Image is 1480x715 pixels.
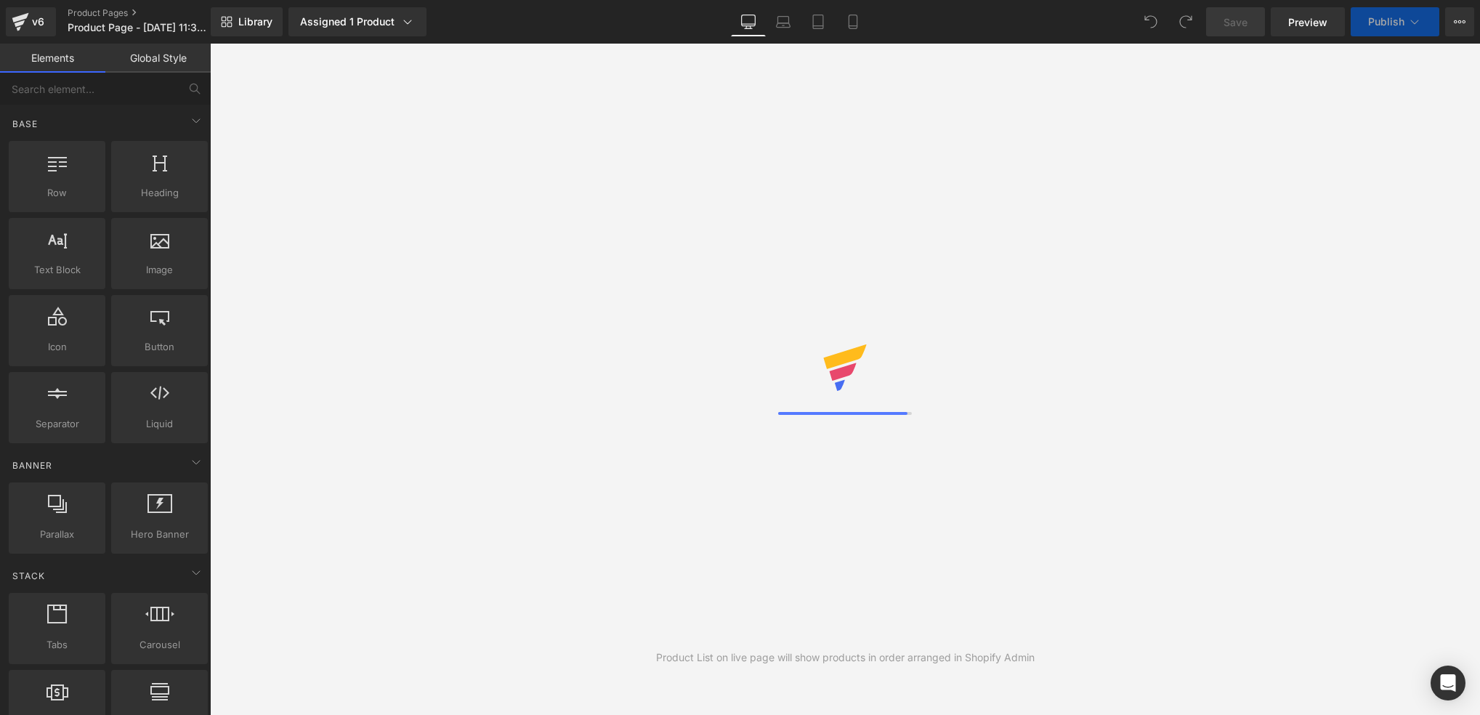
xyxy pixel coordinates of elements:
[13,637,101,653] span: Tabs
[1368,16,1404,28] span: Publish
[1445,7,1474,36] button: More
[11,569,46,583] span: Stack
[801,7,836,36] a: Tablet
[656,650,1035,666] div: Product List on live page will show products in order arranged in Shopify Admin
[116,416,203,432] span: Liquid
[1351,7,1439,36] button: Publish
[300,15,415,29] div: Assigned 1 Product
[13,527,101,542] span: Parallax
[1136,7,1165,36] button: Undo
[11,117,39,131] span: Base
[211,7,283,36] a: New Library
[11,459,54,472] span: Banner
[6,7,56,36] a: v6
[116,262,203,278] span: Image
[68,22,207,33] span: Product Page - [DATE] 11:38:37
[13,262,101,278] span: Text Block
[731,7,766,36] a: Desktop
[1288,15,1327,30] span: Preview
[13,416,101,432] span: Separator
[1271,7,1345,36] a: Preview
[238,15,272,28] span: Library
[29,12,47,31] div: v6
[116,527,203,542] span: Hero Banner
[68,7,235,19] a: Product Pages
[836,7,870,36] a: Mobile
[766,7,801,36] a: Laptop
[116,339,203,355] span: Button
[116,637,203,653] span: Carousel
[13,185,101,201] span: Row
[105,44,211,73] a: Global Style
[13,339,101,355] span: Icon
[1171,7,1200,36] button: Redo
[116,185,203,201] span: Heading
[1224,15,1248,30] span: Save
[1431,666,1465,700] div: Open Intercom Messenger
